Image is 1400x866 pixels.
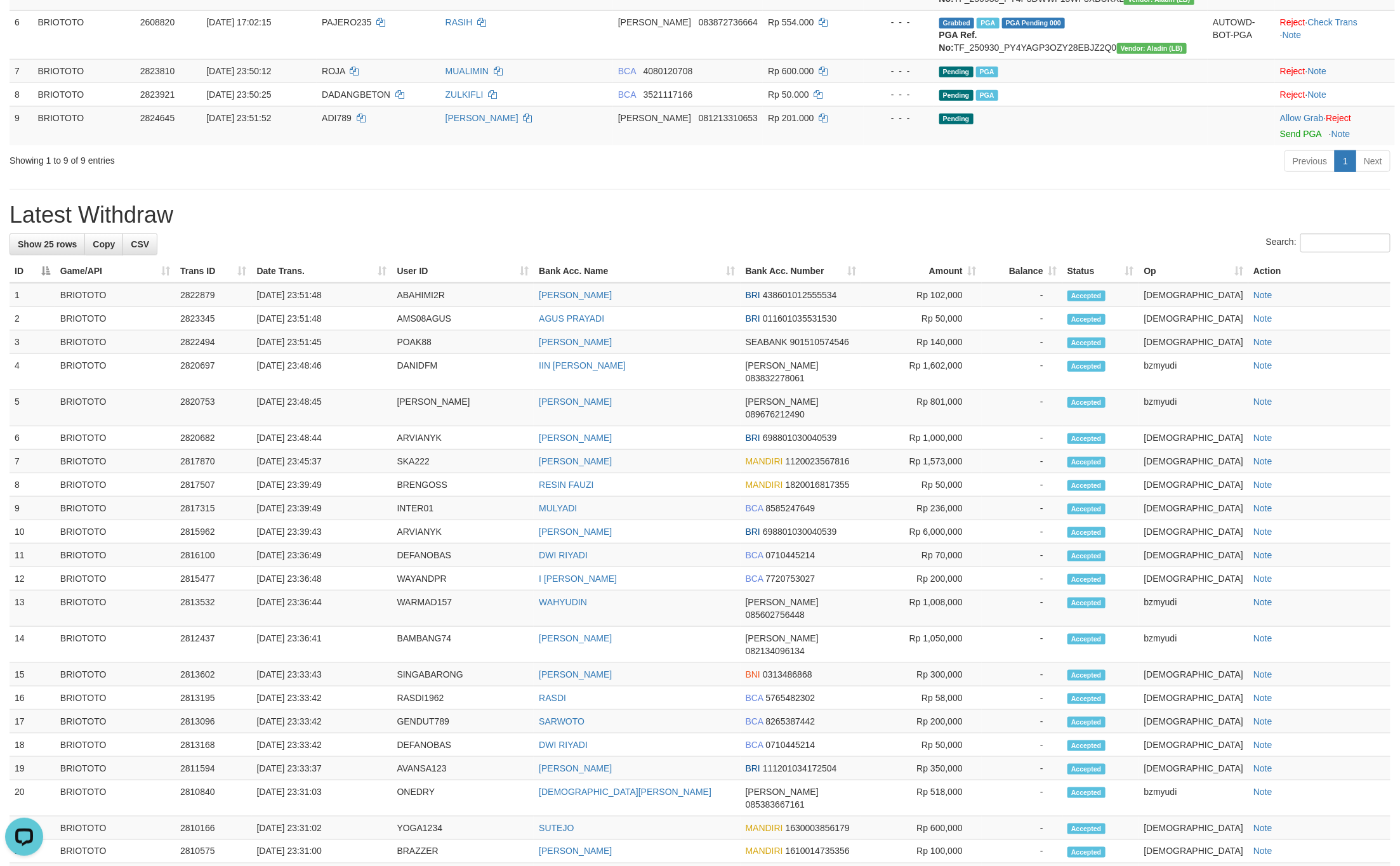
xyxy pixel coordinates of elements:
[982,544,1062,567] td: -
[1139,331,1249,354] td: [DEMOGRAPHIC_DATA]
[976,67,998,77] span: Marked by bzmstev
[1067,598,1106,608] span: Accepted
[539,574,617,584] a: I [PERSON_NAME]
[861,520,981,544] td: Rp 6,000,000
[746,597,819,607] span: [PERSON_NAME]
[1308,17,1358,27] a: Check Trans
[175,426,251,450] td: 2820682
[539,633,612,643] a: [PERSON_NAME]
[252,520,392,544] td: [DATE] 23:39:43
[1067,504,1106,515] span: Accepted
[252,627,392,663] td: [DATE] 23:36:41
[392,544,534,567] td: DEFANOBAS
[1253,503,1272,513] a: Note
[392,283,534,307] td: ABAHIMI2R
[55,663,175,686] td: BRIOTOTO
[1139,627,1249,663] td: bzmyudi
[55,283,175,307] td: BRIOTOTO
[539,503,577,513] a: MULYADI
[939,114,974,124] span: Pending
[539,716,584,726] a: SARWOTO
[140,17,175,27] span: 2608820
[746,433,760,443] span: BRI
[768,66,814,76] span: Rp 600.000
[1280,129,1321,139] a: Send PGA
[1067,361,1106,372] span: Accepted
[10,10,33,59] td: 6
[1253,550,1272,560] a: Note
[1067,527,1106,538] span: Accepted
[746,574,763,584] span: BCA
[869,88,929,101] div: - - -
[1253,574,1272,584] a: Note
[10,473,55,497] td: 8
[763,290,837,300] span: Copy 438601012555534 to clipboard
[763,527,837,537] span: Copy 698801030040539 to clipboard
[175,283,251,307] td: 2822879
[252,497,392,520] td: [DATE] 23:39:49
[1284,150,1335,172] a: Previous
[1139,450,1249,473] td: [DEMOGRAPHIC_DATA]
[699,17,758,27] span: Copy 083872736664 to clipboard
[861,331,981,354] td: Rp 140,000
[1331,129,1350,139] a: Note
[206,66,271,76] span: [DATE] 23:50:12
[1280,113,1323,123] a: Allow Grab
[55,544,175,567] td: BRIOTOTO
[539,290,612,300] a: [PERSON_NAME]
[252,307,392,331] td: [DATE] 23:51:48
[869,112,929,124] div: - - -
[175,627,251,663] td: 2812437
[982,259,1062,283] th: Balance: activate to sort column ascending
[175,663,251,686] td: 2813602
[322,66,345,76] span: ROJA
[252,354,392,390] td: [DATE] 23:48:46
[982,473,1062,497] td: -
[1139,663,1249,686] td: [DEMOGRAPHIC_DATA]
[618,113,691,123] span: [PERSON_NAME]
[446,89,484,100] a: ZULKIFLI
[746,610,805,620] span: Copy 085602756448 to clipboard
[10,259,55,283] th: ID: activate to sort column descending
[1117,43,1187,54] span: Vendor URL: https://dashboard.q2checkout.com/secure
[206,89,271,100] span: [DATE] 23:50:25
[1280,66,1305,76] a: Reject
[175,544,251,567] td: 2816100
[982,497,1062,520] td: -
[1253,763,1272,773] a: Note
[982,354,1062,390] td: -
[861,627,981,663] td: Rp 1,050,000
[939,18,975,29] span: Grabbed
[1139,544,1249,567] td: [DEMOGRAPHIC_DATA]
[982,283,1062,307] td: -
[768,113,814,123] span: Rp 201.000
[1067,574,1106,585] span: Accepted
[977,18,999,29] span: Marked by bzmprad
[252,450,392,473] td: [DATE] 23:45:37
[1253,456,1272,466] a: Note
[746,360,819,371] span: [PERSON_NAME]
[1067,433,1106,444] span: Accepted
[1067,480,1106,491] span: Accepted
[93,239,115,249] span: Copy
[786,456,850,466] span: Copy 1120023567816 to clipboard
[786,480,850,490] span: Copy 1820016817355 to clipboard
[746,409,805,419] span: Copy 089676212490 to clipboard
[55,259,175,283] th: Game/API: activate to sort column ascending
[982,663,1062,686] td: -
[175,259,251,283] th: Trans ID: activate to sort column ascending
[252,663,392,686] td: [DATE] 23:33:43
[252,591,392,627] td: [DATE] 23:36:44
[122,233,157,255] a: CSV
[1067,634,1106,645] span: Accepted
[10,82,33,106] td: 8
[939,30,977,53] b: PGA Ref. No:
[644,89,693,100] span: Copy 3521117166 to clipboard
[861,354,981,390] td: Rp 1,602,000
[539,669,612,679] a: [PERSON_NAME]
[746,646,805,656] span: Copy 082134096134 to clipboard
[140,113,175,123] span: 2824645
[1253,787,1272,797] a: Note
[392,497,534,520] td: INTER01
[939,67,974,77] span: Pending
